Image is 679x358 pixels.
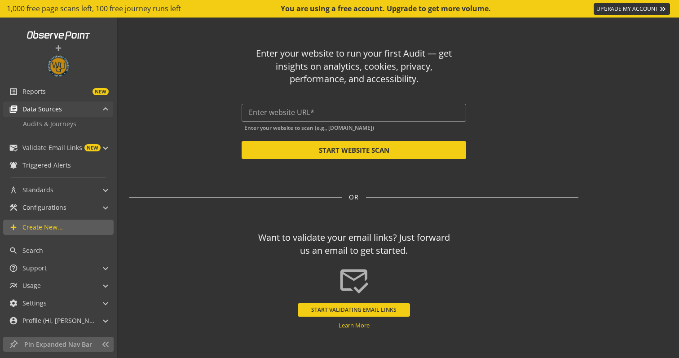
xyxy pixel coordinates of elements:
mat-expansion-panel-header: Support [3,261,113,276]
button: START VALIDATING EMAIL LINKS [298,303,410,317]
mat-expansion-panel-header: Validate Email LinksNEW [3,140,113,155]
span: Usage [22,281,41,290]
span: Support [22,264,47,273]
mat-icon: architecture [9,186,18,194]
span: Reports [22,87,46,96]
span: Validate Email Links [22,143,82,152]
span: Create New... [22,223,63,232]
span: Triggered Alerts [22,161,71,170]
mat-icon: settings [9,299,18,308]
span: Audits & Journeys [23,119,76,128]
mat-icon: library_books [9,105,18,114]
mat-icon: list_alt [9,87,18,96]
span: NEW [93,88,109,95]
mat-icon: account_circle [9,316,18,325]
span: 1,000 free page scans left, 100 free journey runs left [7,4,181,14]
mat-expansion-panel-header: Data Sources [3,102,113,117]
button: START WEBSITE SCAN [242,141,466,159]
mat-icon: construction [9,203,18,212]
span: NEW [84,144,101,151]
span: Settings [22,299,47,308]
mat-expansion-panel-header: Standards [3,182,113,198]
a: Triggered Alerts [3,158,113,173]
span: Pin Expanded Nav Bar [24,340,97,349]
a: Create New... [3,220,114,235]
span: Profile (Hi, [PERSON_NAME]!) [22,316,94,325]
img: Customer Logo [47,55,70,77]
span: Standards [22,186,53,194]
input: Enter website URL* [249,108,459,117]
span: Configurations [22,203,66,212]
span: Data Sources [22,105,62,114]
div: Enter your website to run your first Audit — get insights on analytics, cookies, privacy, perform... [254,47,454,86]
mat-icon: add [54,44,63,53]
a: Learn More [339,321,370,329]
span: Search [22,246,43,255]
div: Want to validate your email links? Just forward us an email to get started. [254,231,454,257]
mat-icon: mark_email_read [9,143,18,152]
mat-expansion-panel-header: Usage [3,278,113,293]
mat-icon: search [9,246,18,255]
span: OR [349,193,359,202]
mat-icon: help_outline [9,264,18,273]
mat-hint: Enter your website to scan (e.g., [DOMAIN_NAME]) [244,123,374,131]
mat-icon: keyboard_double_arrow_right [658,4,667,13]
mat-icon: add [9,223,18,232]
div: You are using a free account. Upgrade to get more volume. [281,4,492,14]
mat-icon: notifications_active [9,161,18,170]
a: UPGRADE MY ACCOUNT [594,3,670,15]
div: Data Sources [3,117,113,138]
a: ReportsNEW [3,84,113,99]
a: Search [3,243,113,258]
mat-expansion-panel-header: Configurations [3,200,113,215]
mat-expansion-panel-header: Settings [3,296,113,311]
mat-icon: mark_email_read [338,265,370,296]
mat-icon: multiline_chart [9,281,18,290]
mat-expansion-panel-header: Profile (Hi, [PERSON_NAME]!) [3,313,113,328]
